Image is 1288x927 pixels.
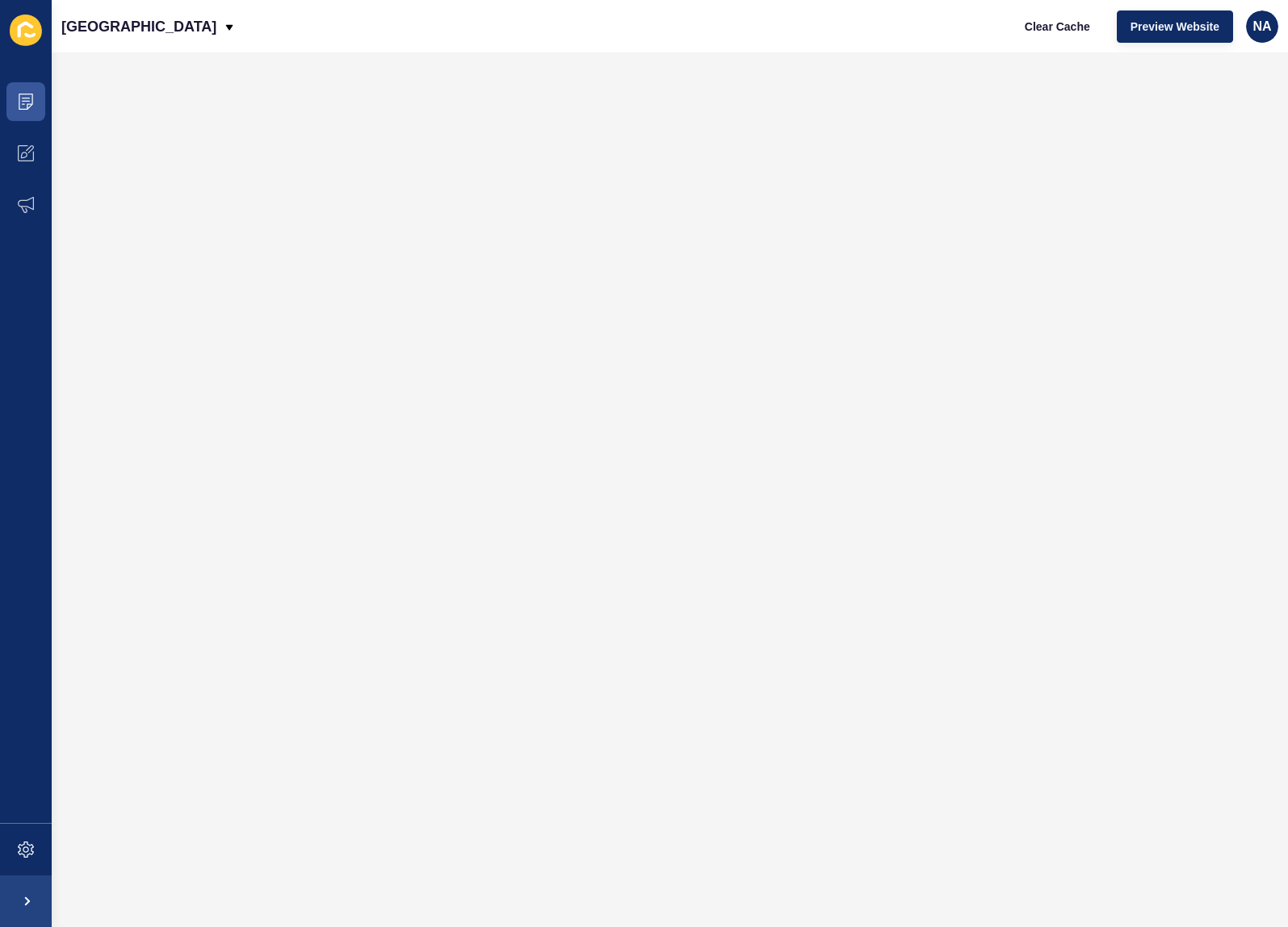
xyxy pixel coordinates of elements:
span: Preview Website [1131,19,1219,35]
span: NA [1252,19,1271,35]
button: Preview Website [1117,10,1233,43]
span: Clear Cache [1025,19,1090,35]
button: Clear Cache [1011,10,1104,43]
p: [GEOGRAPHIC_DATA] [61,6,216,47]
